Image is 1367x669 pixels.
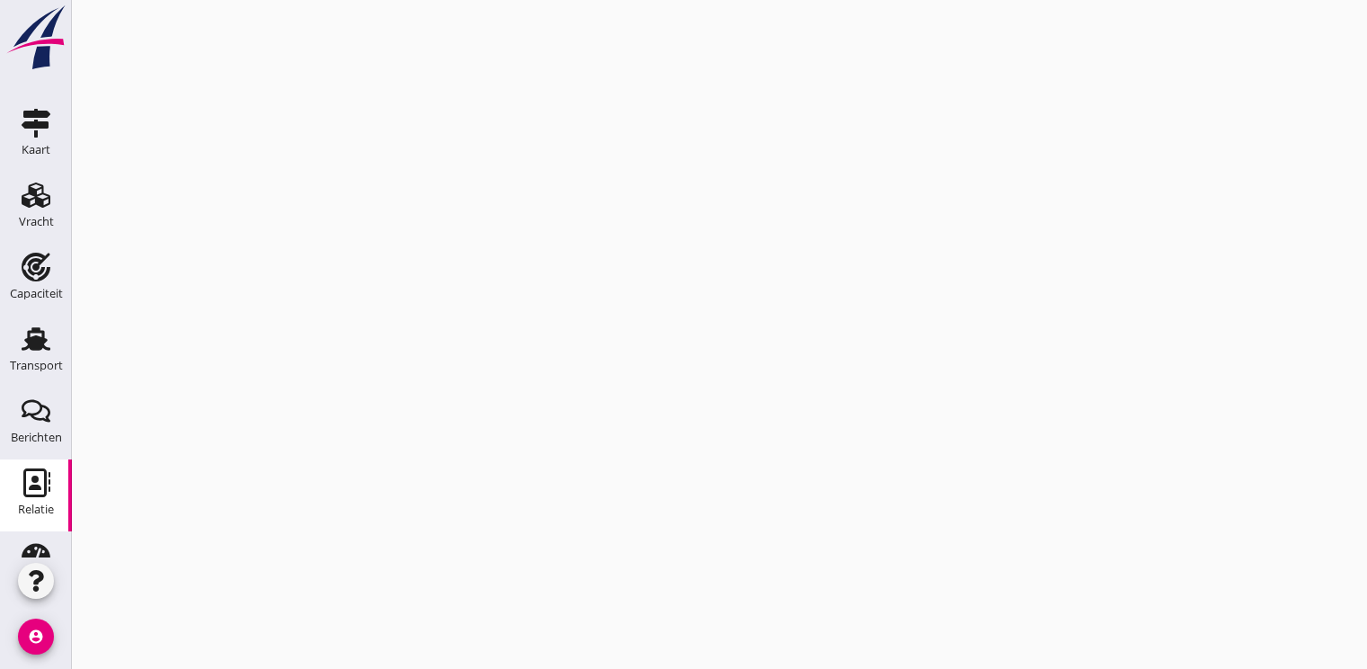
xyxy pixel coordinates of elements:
[18,619,54,655] i: account_circle
[19,216,54,227] div: Vracht
[22,144,50,156] div: Kaart
[11,432,62,443] div: Berichten
[10,288,63,299] div: Capaciteit
[18,504,54,515] div: Relatie
[10,360,63,371] div: Transport
[4,4,68,71] img: logo-small.a267ee39.svg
